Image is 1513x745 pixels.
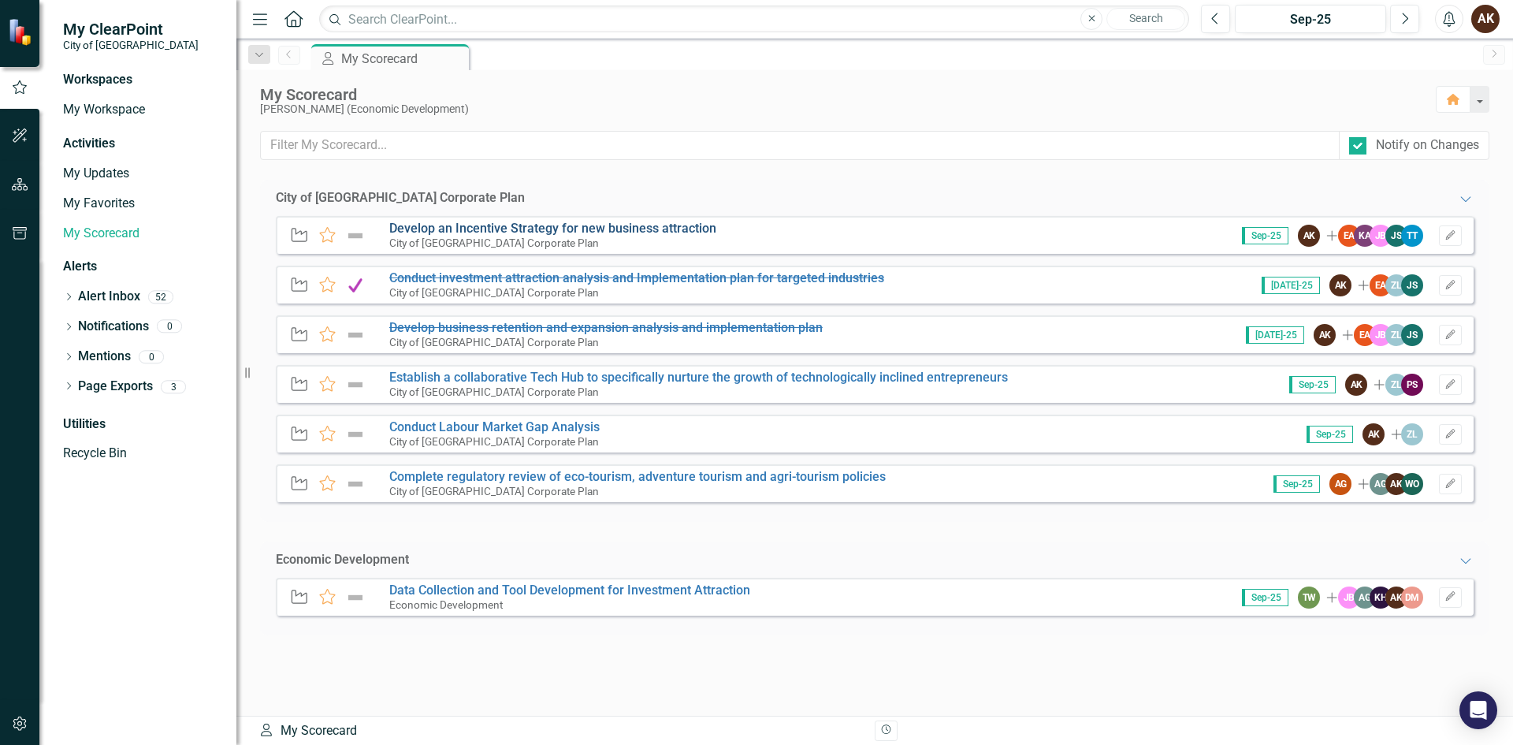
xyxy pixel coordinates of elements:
[1298,225,1320,247] div: AK
[1385,587,1407,609] div: AK
[1246,326,1304,344] span: [DATE]-25
[1370,587,1392,609] div: KH
[1329,473,1351,495] div: AG
[1354,587,1376,609] div: AG
[1329,274,1351,296] div: AK
[1385,274,1407,296] div: ZL
[1459,691,1497,729] div: Open Intercom Messenger
[1362,423,1385,445] div: AK
[63,20,199,39] span: My ClearPoint
[1240,10,1381,29] div: Sep-25
[63,101,221,119] a: My Workspace
[1385,473,1407,495] div: AK
[1370,274,1392,296] div: EA
[78,348,131,366] a: Mentions
[157,320,182,333] div: 0
[389,286,599,299] small: City of [GEOGRAPHIC_DATA] Corporate Plan
[389,419,600,434] a: Conduct Labour Market Gap Analysis
[1262,277,1320,294] span: [DATE]-25
[63,258,221,276] div: Alerts
[1401,587,1423,609] div: DM
[389,386,599,398] small: City of [GEOGRAPHIC_DATA] Corporate Plan
[1370,324,1392,346] div: JB
[389,270,884,285] a: Conduct investment attraction analysis and Implementation plan for targeted industries
[63,135,221,153] div: Activities
[1370,473,1392,495] div: AG
[389,237,599,249] small: City of [GEOGRAPHIC_DATA] Corporate Plan
[1345,374,1367,396] div: AK
[389,221,716,236] a: Develop an Incentive Strategy for new business attraction
[1401,225,1423,247] div: TT
[1129,12,1163,24] span: Search
[139,350,164,363] div: 0
[63,71,132,89] div: Workspaces
[78,378,153,396] a: Page Exports
[1385,374,1407,396] div: ZL
[1385,225,1407,247] div: JS
[1307,426,1353,443] span: Sep-25
[1471,5,1500,33] button: AK
[258,722,863,740] div: My Scorecard
[345,588,366,607] img: Not Defined
[78,318,149,336] a: Notifications
[63,445,221,463] a: Recycle Bin
[389,320,823,335] a: Develop business retention and expansion analysis and implementation plan
[63,415,221,434] div: Utilities
[1273,475,1320,493] span: Sep-25
[319,6,1189,33] input: Search ClearPoint...
[1242,227,1288,244] span: Sep-25
[8,18,35,46] img: ClearPoint Strategy
[389,469,886,484] a: Complete regulatory review of eco-tourism, adventure tourism and agri-tourism policies
[345,226,366,245] img: Not Defined
[78,288,140,306] a: Alert Inbox
[1401,423,1423,445] div: ZL
[260,103,1420,115] div: [PERSON_NAME] (Economic Development)
[389,435,599,448] small: City of [GEOGRAPHIC_DATA] Corporate Plan
[389,370,1008,385] a: Establish a collaborative Tech Hub to specifically nurture the growth of technologically inclined...
[161,380,186,393] div: 3
[389,598,503,611] small: Economic Development
[341,49,465,69] div: My Scorecard
[345,475,366,494] img: Not Defined
[389,485,599,497] small: City of [GEOGRAPHIC_DATA] Corporate Plan
[1354,324,1376,346] div: EA
[63,165,221,183] a: My Updates
[345,375,366,394] img: Not Defined
[260,86,1420,103] div: My Scorecard
[1354,225,1376,247] div: KA
[1401,374,1423,396] div: PS
[63,195,221,213] a: My Favorites
[345,276,366,295] img: Complete
[1289,376,1336,393] span: Sep-25
[1370,225,1392,247] div: JB
[276,189,525,207] div: City of [GEOGRAPHIC_DATA] Corporate Plan
[1401,473,1423,495] div: WO
[260,131,1340,160] input: Filter My Scorecard...
[63,225,221,243] a: My Scorecard
[148,290,173,304] div: 52
[1235,5,1386,33] button: Sep-25
[345,326,366,345] img: Not Defined
[1314,324,1336,346] div: AK
[345,425,366,444] img: Not Defined
[1338,587,1360,609] div: JB
[1298,587,1320,609] div: TW
[1338,225,1360,247] div: EA
[389,336,599,348] small: City of [GEOGRAPHIC_DATA] Corporate Plan
[1242,589,1288,606] span: Sep-25
[1401,324,1423,346] div: JS
[276,551,409,569] div: Economic Development
[389,583,750,598] a: Data Collection and Tool Development for Investment Attraction
[1376,136,1479,155] div: Notify on Changes
[1401,274,1423,296] div: JS
[63,39,199,51] small: City of [GEOGRAPHIC_DATA]
[1385,324,1407,346] div: ZL
[1106,8,1185,30] button: Search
